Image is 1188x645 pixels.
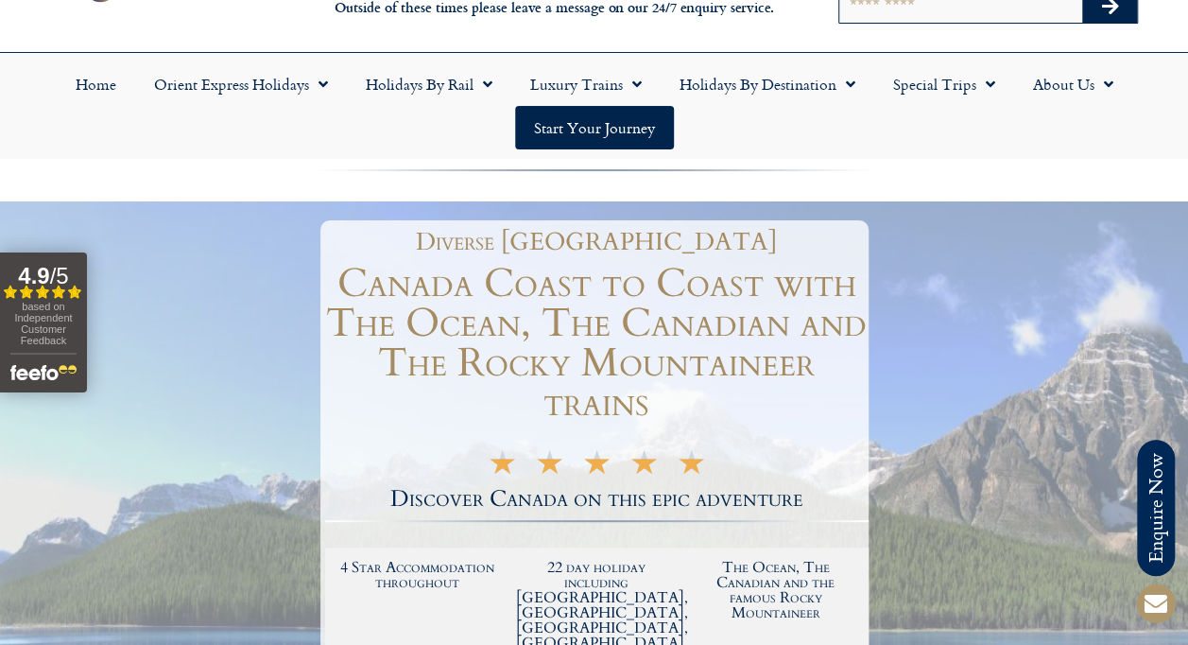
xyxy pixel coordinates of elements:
[535,459,564,477] i: ★
[337,560,498,590] h2: 4 Star Accommodation throughout
[696,560,856,620] h2: The Ocean, The Canadian and the famous Rocky Mountaineer
[1014,62,1132,106] a: About Us
[629,459,659,477] i: ★
[347,62,511,106] a: Holidays by Rail
[488,459,517,477] i: ★
[515,106,674,149] a: Start your Journey
[511,62,661,106] a: Luxury Trains
[335,230,859,254] h1: Diverse [GEOGRAPHIC_DATA]
[488,454,706,477] div: 5/5
[677,459,706,477] i: ★
[9,62,1179,149] nav: Menu
[661,62,874,106] a: Holidays by Destination
[874,62,1014,106] a: Special Trips
[325,488,869,511] h2: Discover Canada on this epic adventure
[57,62,135,106] a: Home
[582,459,611,477] i: ★
[325,264,869,423] h1: Canada Coast to Coast with The Ocean, The Canadian and The Rocky Mountaineer trains
[135,62,347,106] a: Orient Express Holidays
